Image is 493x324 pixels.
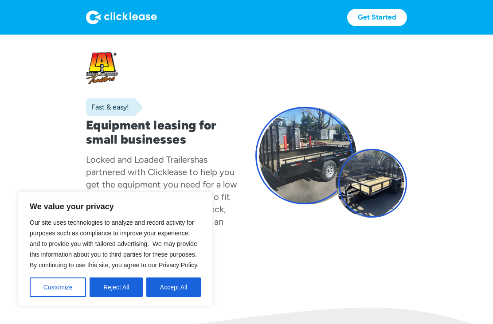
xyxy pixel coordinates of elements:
[86,118,238,146] h1: Equipment leasing for small businesses
[90,277,143,297] button: Reject All
[86,10,157,24] img: Logo
[30,277,86,297] button: Customize
[347,9,407,26] a: Get Started
[86,154,194,165] div: Locked and Loaded Trailers
[30,201,201,212] p: We value your privacy
[18,192,213,306] div: We value your privacy
[86,103,129,112] div: Fast & easy!
[146,277,201,297] button: Accept All
[30,219,199,269] span: Our site uses technologies to analyze and record activity for purposes such as compliance to impr...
